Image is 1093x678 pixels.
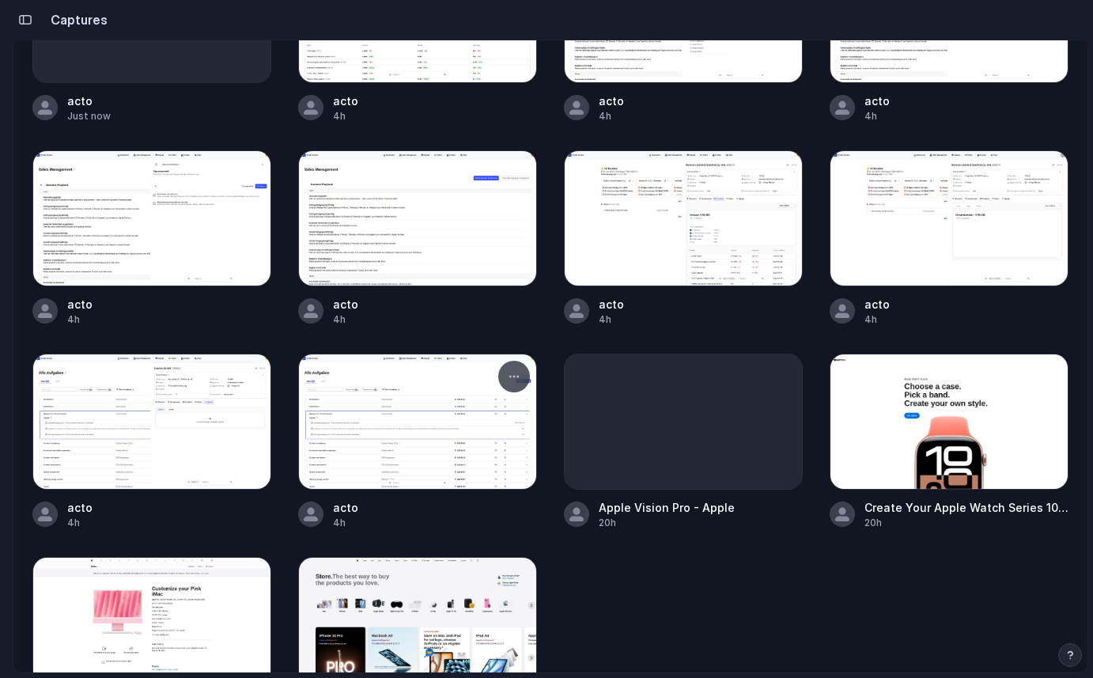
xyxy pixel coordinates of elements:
div: acto [864,93,890,109]
div: 4h [333,109,358,123]
div: acto [864,296,890,312]
div: 4h [67,312,93,327]
div: 4h [864,109,890,123]
div: Create Your Apple Watch Series 10 Style - Apple [864,499,1068,516]
h2: Captures [44,10,108,29]
div: 4h [599,312,624,327]
div: Apple Vision Pro - Apple [599,499,735,516]
div: acto [67,296,93,312]
div: acto [599,93,624,109]
div: acto [333,296,358,312]
div: acto [333,499,358,516]
div: 4h [599,109,624,123]
div: 20h [599,516,735,530]
div: acto [67,499,93,516]
div: acto [599,296,624,312]
div: 4h [333,516,358,530]
div: acto [67,93,111,109]
div: 4h [67,516,93,530]
div: Just now [67,109,111,123]
div: 20h [864,516,1068,530]
div: 4h [864,312,890,327]
div: 4h [333,312,358,327]
div: acto [333,93,358,109]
